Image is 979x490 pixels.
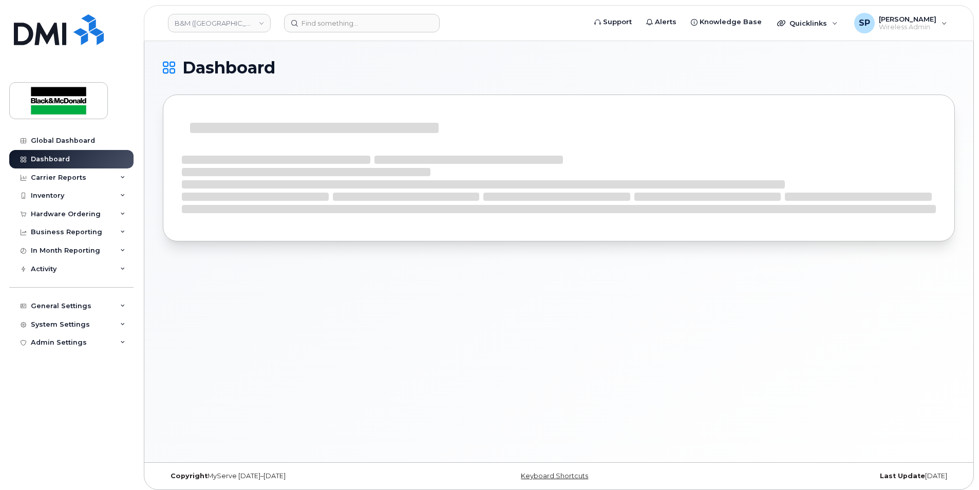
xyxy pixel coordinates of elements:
div: [DATE] [691,472,955,480]
a: Keyboard Shortcuts [521,472,588,480]
div: MyServe [DATE]–[DATE] [163,472,427,480]
strong: Last Update [880,472,925,480]
span: Dashboard [182,60,275,76]
strong: Copyright [171,472,208,480]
